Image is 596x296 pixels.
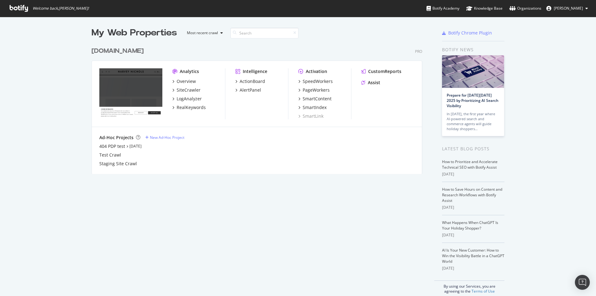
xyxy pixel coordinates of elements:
[298,104,327,111] a: SmartIndex
[298,113,323,119] a: SmartLink
[177,96,202,102] div: LogAnalyzer
[182,28,225,38] button: Most recent crawl
[442,232,504,238] div: [DATE]
[447,112,499,131] div: In [DATE], the first year where AI-powered search and commerce agents will guide holiday shoppers…
[92,27,177,39] div: My Web Properties
[298,96,332,102] a: SmartContent
[172,104,206,111] a: RealKeywords
[442,46,504,53] div: Botify news
[509,5,541,11] div: Organizations
[99,134,133,141] div: Ad-Hoc Projects
[442,30,492,36] a: Botify Chrome Plugin
[442,171,504,177] div: [DATE]
[303,78,333,84] div: SpeedWorkers
[361,80,380,86] a: Assist
[368,68,401,75] div: CustomReports
[177,87,201,93] div: SiteCrawler
[235,87,261,93] a: AlertPanel
[92,47,146,56] a: [DOMAIN_NAME]
[92,39,427,174] div: grid
[415,49,422,54] div: Pro
[172,78,196,84] a: Overview
[306,68,327,75] div: Activation
[177,78,196,84] div: Overview
[298,78,333,84] a: SpeedWorkers
[442,159,498,170] a: How to Prioritize and Accelerate Technical SEO with Botify Assist
[92,47,144,56] div: [DOMAIN_NAME]
[442,145,504,152] div: Latest Blog Posts
[442,187,502,203] a: How to Save Hours on Content and Research Workflows with Botify Assist
[575,275,590,290] div: Open Intercom Messenger
[230,28,299,39] input: Search
[187,31,218,35] div: Most recent crawl
[177,104,206,111] div: RealKeywords
[303,87,330,93] div: PageWorkers
[472,289,495,294] a: Terms of Use
[361,68,401,75] a: CustomReports
[180,68,199,75] div: Analytics
[442,248,504,264] a: AI Is Your New Customer: How to Win the Visibility Battle in a ChatGPT World
[554,6,583,11] span: Amy Phillips
[99,152,121,158] a: Test Crawl
[150,135,184,140] div: New Ad-Hoc Project
[235,78,265,84] a: ActionBoard
[466,5,503,11] div: Knowledge Base
[99,161,137,167] a: Staging Site Crawl
[99,143,125,149] a: 404 PDP test
[298,87,330,93] a: PageWorkers
[541,3,593,13] button: [PERSON_NAME]
[434,280,504,294] div: By using our Services, you are agreeing to the
[99,68,162,119] img: www.harveynichols.com
[427,5,459,11] div: Botify Academy
[448,30,492,36] div: Botify Chrome Plugin
[303,96,332,102] div: SmartContent
[442,266,504,271] div: [DATE]
[447,93,499,108] a: Prepare for [DATE][DATE] 2025 by Prioritizing AI Search Visibility
[243,68,267,75] div: Intelligence
[442,220,498,231] a: What Happens When ChatGPT Is Your Holiday Shopper?
[172,87,201,93] a: SiteCrawler
[145,135,184,140] a: New Ad-Hoc Project
[303,104,327,111] div: SmartIndex
[240,87,261,93] div: AlertPanel
[442,55,504,88] img: Prepare for Black Friday 2025 by Prioritizing AI Search Visibility
[442,205,504,210] div: [DATE]
[172,96,202,102] a: LogAnalyzer
[129,143,142,149] a: [DATE]
[368,80,380,86] div: Assist
[240,78,265,84] div: ActionBoard
[33,6,89,11] span: Welcome back, [PERSON_NAME] !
